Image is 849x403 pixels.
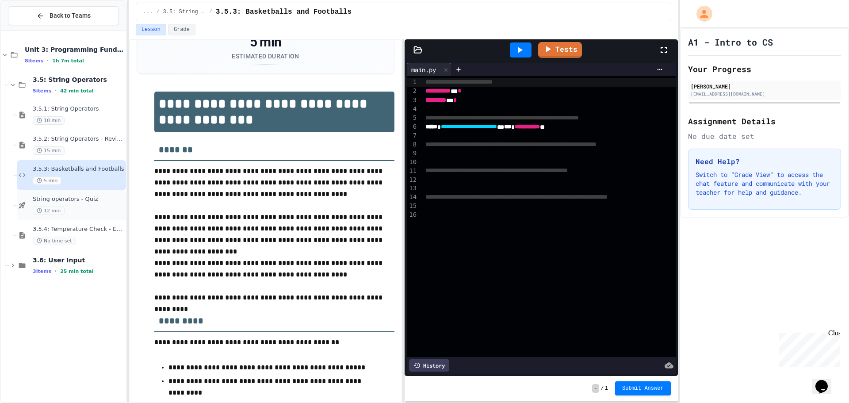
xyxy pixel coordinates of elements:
button: Grade [168,24,195,35]
span: 12 min [33,207,65,215]
span: 3.5.2: String Operators - Review [33,135,124,143]
span: - [592,384,599,393]
span: 1h 7m total [52,58,84,64]
div: 6 [407,123,418,131]
div: 10 [407,158,418,167]
span: 15 min [33,146,65,155]
span: 3.5.3: Basketballs and Footballs [33,165,124,173]
h2: Assignment Details [688,115,841,127]
div: 5 [407,114,418,123]
span: 3.6: User Input [33,256,124,264]
span: 3.5.1: String Operators [33,105,124,113]
div: main.py [407,63,451,76]
span: 3.5: String Operators [163,8,206,15]
div: No due date set [688,131,841,142]
button: Back to Teams [8,6,119,25]
span: / [156,8,159,15]
span: • [47,57,49,64]
div: 13 [407,184,418,193]
div: 3 [407,96,418,105]
h2: Your Progress [688,63,841,75]
div: 4 [407,105,418,114]
h3: Need Help? [696,156,834,167]
iframe: chat widget [812,368,840,394]
iframe: chat widget [776,329,840,367]
span: 3 items [33,269,51,274]
a: Tests [538,42,582,58]
div: 11 [407,167,418,176]
div: 14 [407,193,418,202]
span: Submit Answer [622,385,664,392]
div: 9 [407,149,418,158]
div: 2 [407,87,418,96]
div: main.py [407,65,440,74]
span: • [55,87,57,94]
div: 8 [407,140,418,149]
div: 1 [407,78,418,87]
span: • [55,268,57,275]
button: Lesson [136,24,166,35]
span: No time set [33,237,76,245]
p: Switch to "Grade View" to access the chat feature and communicate with your teacher for help and ... [696,170,834,197]
button: Submit Answer [615,381,671,395]
span: / [601,385,604,392]
div: [EMAIL_ADDRESS][DOMAIN_NAME] [691,91,838,97]
div: 5 min [232,34,299,50]
span: 1 [605,385,608,392]
span: 5 min [33,177,61,185]
span: 25 min total [60,269,93,274]
span: Unit 3: Programming Fundamentals [25,46,124,54]
span: String operators - Quiz [33,196,124,203]
span: Back to Teams [50,11,91,20]
span: 42 min total [60,88,93,94]
div: 12 [407,176,418,184]
div: [PERSON_NAME] [691,82,838,90]
div: Estimated Duration [232,52,299,61]
span: 3.5: String Operators [33,76,124,84]
div: Chat with us now!Close [4,4,61,56]
div: 16 [407,211,418,219]
span: 3.5.4: Temperature Check - Exit Ticket [33,226,124,233]
span: / [209,8,212,15]
div: 7 [407,131,418,140]
span: 3.5.3: Basketballs and Footballs [216,7,352,17]
span: 5 items [33,88,51,94]
div: My Account [687,4,715,24]
span: 10 min [33,116,65,125]
h1: A1 - Intro to CS [688,36,773,48]
span: 8 items [25,58,43,64]
div: History [409,359,449,372]
span: ... [143,8,153,15]
div: 15 [407,202,418,211]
